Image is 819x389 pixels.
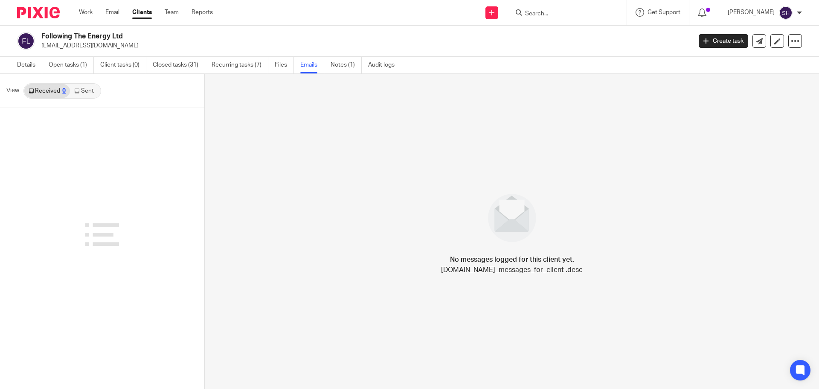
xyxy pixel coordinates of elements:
[368,57,401,73] a: Audit logs
[441,265,583,275] p: [DOMAIN_NAME]_messages_for_client .desc
[105,8,119,17] a: Email
[699,34,748,48] a: Create task
[132,8,152,17] a: Clients
[17,57,42,73] a: Details
[153,57,205,73] a: Closed tasks (31)
[779,6,793,20] img: svg%3E
[70,84,100,98] a: Sent
[300,57,324,73] a: Emails
[165,8,179,17] a: Team
[331,57,362,73] a: Notes (1)
[49,57,94,73] a: Open tasks (1)
[482,188,542,248] img: image
[648,9,680,15] span: Get Support
[17,7,60,18] img: Pixie
[728,8,775,17] p: [PERSON_NAME]
[41,41,686,50] p: [EMAIL_ADDRESS][DOMAIN_NAME]
[450,254,574,265] h4: No messages logged for this client yet.
[192,8,213,17] a: Reports
[17,32,35,50] img: svg%3E
[41,32,557,41] h2: Following The Energy Ltd
[212,57,268,73] a: Recurring tasks (7)
[6,86,19,95] span: View
[100,57,146,73] a: Client tasks (0)
[79,8,93,17] a: Work
[62,88,66,94] div: 0
[275,57,294,73] a: Files
[24,84,70,98] a: Received0
[524,10,601,18] input: Search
